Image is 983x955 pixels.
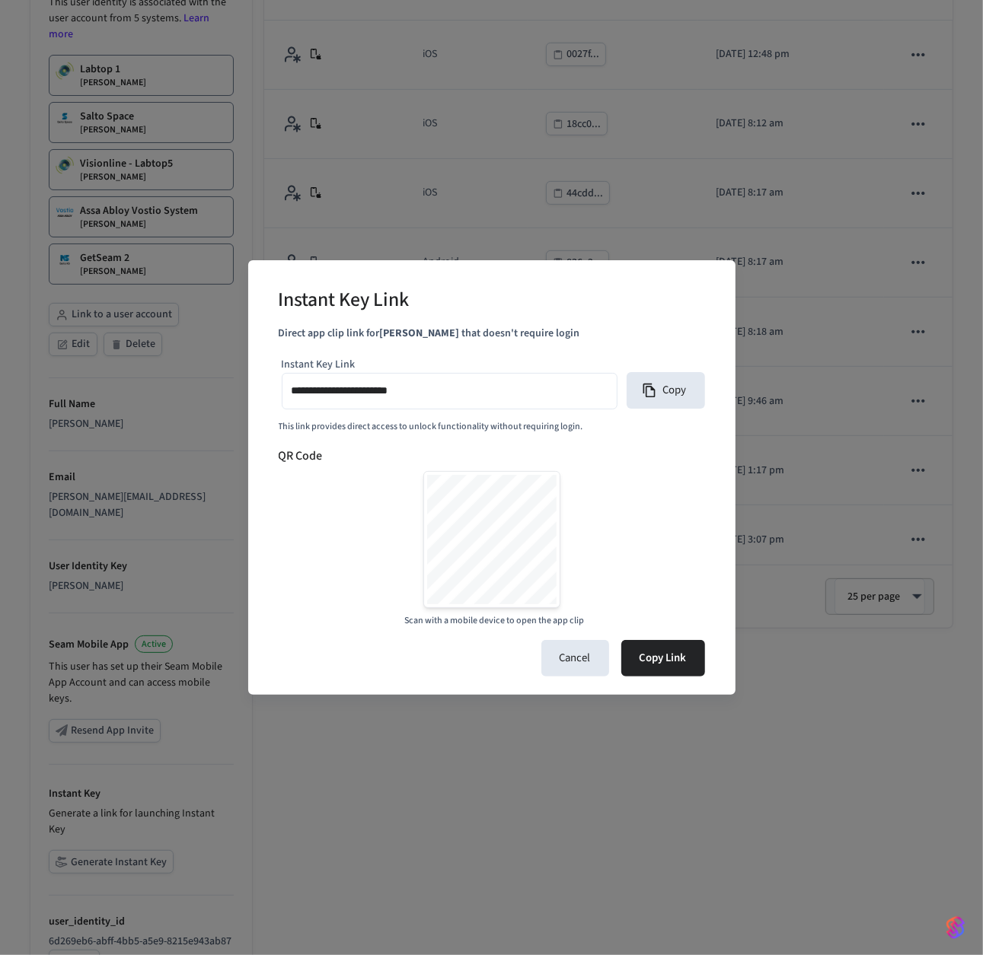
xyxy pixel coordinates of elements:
span: Scan with a mobile device to open the app clip [405,614,585,628]
button: Cancel [541,640,609,676]
img: SeamLogoGradient.69752ec5.svg [946,915,965,940]
span: This link provides direct access to unlock functionality without requiring login. [279,420,583,433]
label: Instant Key Link [282,357,356,372]
button: Copy Link [621,640,705,676]
h6: QR Code [279,447,705,465]
strong: [PERSON_NAME] [380,326,460,341]
button: Copy [627,372,705,409]
h2: Instant Key Link [279,279,410,325]
p: Direct app clip link for that doesn't require login [279,326,705,342]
